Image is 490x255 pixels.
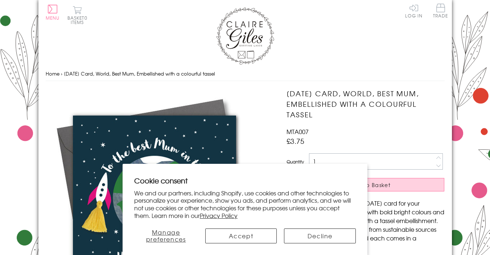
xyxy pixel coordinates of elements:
label: Quantity [287,158,304,165]
a: Privacy Policy [200,211,238,220]
span: [DATE] Card, World, Best Mum, Embellished with a colourful tassel [64,70,215,77]
h2: Cookie consent [134,175,356,186]
h1: [DATE] Card, World, Best Mum, Embellished with a colourful tassel [287,88,444,120]
button: Manage preferences [134,228,198,243]
button: Basket0 items [67,6,87,24]
button: Menu [46,5,60,20]
span: Manage preferences [146,228,186,243]
span: Menu [46,15,60,21]
span: £3.75 [287,136,304,146]
button: Decline [284,228,356,243]
p: We and our partners, including Shopify, use cookies and other technologies to personalize your ex... [134,189,356,219]
button: Accept [205,228,277,243]
nav: breadcrumbs [46,66,445,81]
a: Trade [433,4,448,19]
span: MTA007 [287,127,309,136]
img: Claire Giles Greetings Cards [216,7,274,65]
span: Trade [433,4,448,18]
a: Log In [405,4,423,18]
a: Home [46,70,59,77]
span: 0 items [71,15,87,25]
span: › [61,70,62,77]
span: Add to Basket [349,181,391,189]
